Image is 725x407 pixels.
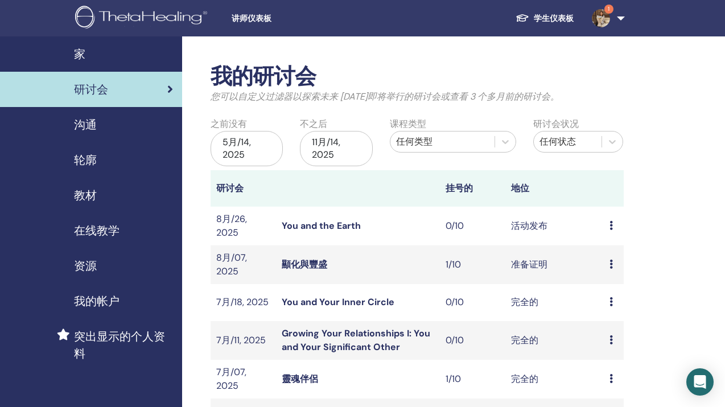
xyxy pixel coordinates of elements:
div: 任何类型 [396,135,489,149]
div: 11月/14, 2025 [300,131,372,166]
img: logo.png [75,6,211,31]
span: 讲师仪表板 [232,13,402,24]
span: 家 [74,46,85,63]
p: 您可以自定义过滤器以探索未来 [DATE]即将举行的研讨会或查看 3 个多月前的研讨会。 [211,90,624,104]
label: 之前没有 [211,117,247,131]
td: 准备证明 [505,245,604,284]
div: 任何状态 [539,135,596,149]
th: 研讨会 [211,170,276,207]
td: 活动发布 [505,207,604,245]
label: 不之后 [300,117,327,131]
th: 地位 [505,170,604,207]
span: 教材 [74,187,97,204]
span: 沟通 [74,116,97,133]
td: 完全的 [505,321,604,360]
a: 学生仪表板 [506,8,583,29]
td: 0/10 [440,284,505,321]
td: 完全的 [505,284,604,321]
td: 8月/07, 2025 [211,245,276,284]
label: 课程类型 [390,117,426,131]
a: You and the Earth [282,220,361,232]
img: default.jpg [592,9,610,27]
a: 靈魂伴侶 [282,373,318,385]
td: 1/10 [440,360,505,398]
h2: 我的研讨会 [211,64,624,90]
th: 挂号的 [440,170,505,207]
img: graduation-cap-white.svg [516,13,529,23]
td: 7月/11, 2025 [211,321,276,360]
td: 0/10 [440,207,505,245]
div: 5月/14, 2025 [211,131,283,166]
span: 资源 [74,257,97,274]
td: 1/10 [440,245,505,284]
span: 突出显示的个人资料 [74,328,173,362]
td: 0/10 [440,321,505,360]
td: 7月/07, 2025 [211,360,276,398]
label: 研讨会状况 [533,117,579,131]
td: 8月/26, 2025 [211,207,276,245]
div: Open Intercom Messenger [686,368,714,396]
a: Growing Your Relationships I: You and Your Significant Other [282,327,430,353]
td: 完全的 [505,360,604,398]
span: 在线教学 [74,222,120,239]
td: 7月/18, 2025 [211,284,276,321]
span: 我的帐户 [74,293,120,310]
span: 研讨会 [74,81,108,98]
span: 1 [604,5,613,14]
span: 轮廓 [74,151,97,168]
a: You and Your Inner Circle [282,296,394,308]
a: 顯化與豐盛 [282,258,327,270]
